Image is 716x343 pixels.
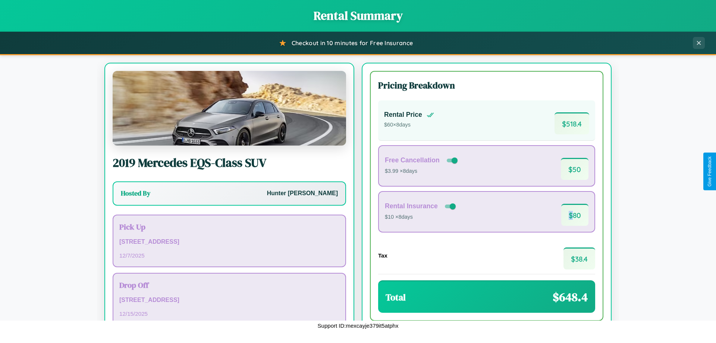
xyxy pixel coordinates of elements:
[384,111,422,119] h4: Rental Price
[318,321,399,331] p: Support ID: mexcayje379it5atphx
[7,7,709,24] h1: Rental Summary
[119,295,339,306] p: [STREET_ADDRESS]
[121,189,150,198] h3: Hosted By
[561,204,588,226] span: $ 80
[385,202,438,210] h4: Rental Insurance
[292,39,413,47] span: Checkout in 10 minutes for Free Insurance
[119,280,339,290] h3: Drop Off
[561,158,588,180] span: $ 50
[378,79,595,91] h3: Pricing Breakdown
[563,247,595,269] span: $ 38.4
[378,252,387,259] h4: Tax
[119,237,339,247] p: [STREET_ADDRESS]
[385,166,459,176] p: $3.99 × 8 days
[385,212,457,222] p: $10 × 8 days
[385,156,440,164] h4: Free Cancellation
[707,156,712,187] div: Give Feedback
[386,291,406,303] h3: Total
[555,112,589,134] span: $ 518.4
[113,155,346,171] h2: 2019 Mercedes EQS-Class SUV
[119,250,339,261] p: 12 / 7 / 2025
[119,309,339,319] p: 12 / 15 / 2025
[267,188,338,199] p: Hunter [PERSON_NAME]
[113,71,346,146] img: Mercedes EQS-Class SUV
[553,289,588,305] span: $ 648.4
[384,120,434,130] p: $ 60 × 8 days
[119,221,339,232] h3: Pick Up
